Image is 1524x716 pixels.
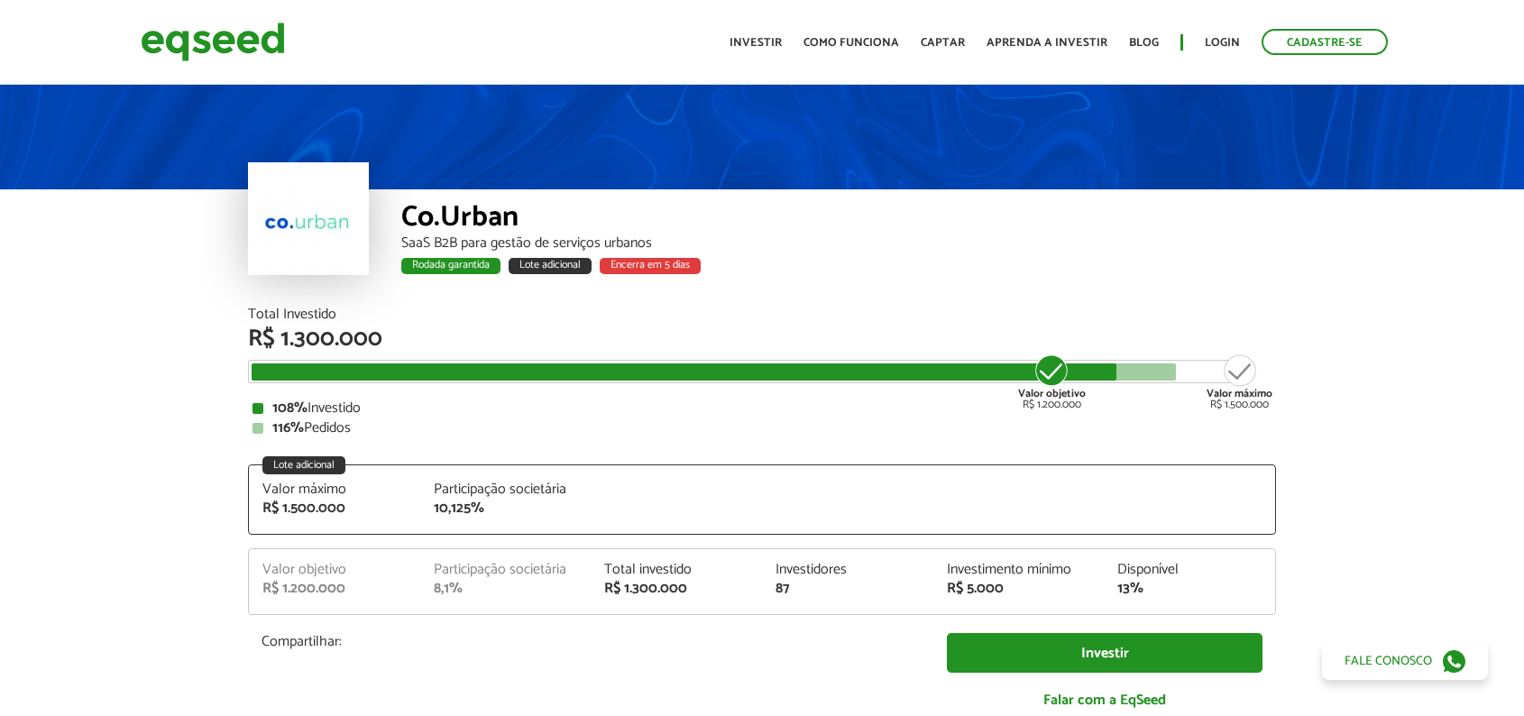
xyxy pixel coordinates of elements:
div: R$ 1.300.000 [604,582,748,596]
div: Disponível [1117,563,1262,577]
div: Co.Urban [401,203,1276,236]
div: Rodada garantida [401,258,500,274]
div: Valor objetivo [262,563,407,577]
strong: Valor máximo [1207,385,1272,402]
div: R$ 1.200.000 [1018,353,1086,410]
a: Blog [1129,37,1159,49]
div: Participação societária [434,563,578,577]
div: Participação societária [434,482,578,497]
p: Compartilhar: [262,633,920,650]
div: 8,1% [434,582,578,596]
a: Investir [947,633,1262,674]
div: Total Investido [248,308,1276,322]
div: Investido [252,401,1272,416]
div: R$ 1.500.000 [262,501,407,516]
a: Aprenda a investir [987,37,1107,49]
div: R$ 5.000 [947,582,1091,596]
div: R$ 1.500.000 [1207,353,1272,410]
div: 87 [776,582,920,596]
div: R$ 1.200.000 [262,582,407,596]
div: Investidores [776,563,920,577]
a: Fale conosco [1322,642,1488,680]
div: 13% [1117,582,1262,596]
strong: Valor objetivo [1018,385,1086,402]
div: Investimento mínimo [947,563,1091,577]
div: Valor máximo [262,482,407,497]
strong: 116% [272,416,304,440]
div: Lote adicional [262,456,345,474]
div: Pedidos [252,421,1272,436]
a: Cadastre-se [1262,29,1388,55]
a: Login [1205,37,1240,49]
a: Como funciona [803,37,899,49]
div: R$ 1.300.000 [248,327,1276,351]
div: 10,125% [434,501,578,516]
strong: 108% [272,396,308,420]
a: Captar [921,37,965,49]
a: Investir [730,37,782,49]
div: Total investido [604,563,748,577]
div: SaaS B2B para gestão de serviços urbanos [401,236,1276,251]
div: Lote adicional [509,258,592,274]
div: Encerra em 5 dias [600,258,701,274]
img: EqSeed [141,18,285,66]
